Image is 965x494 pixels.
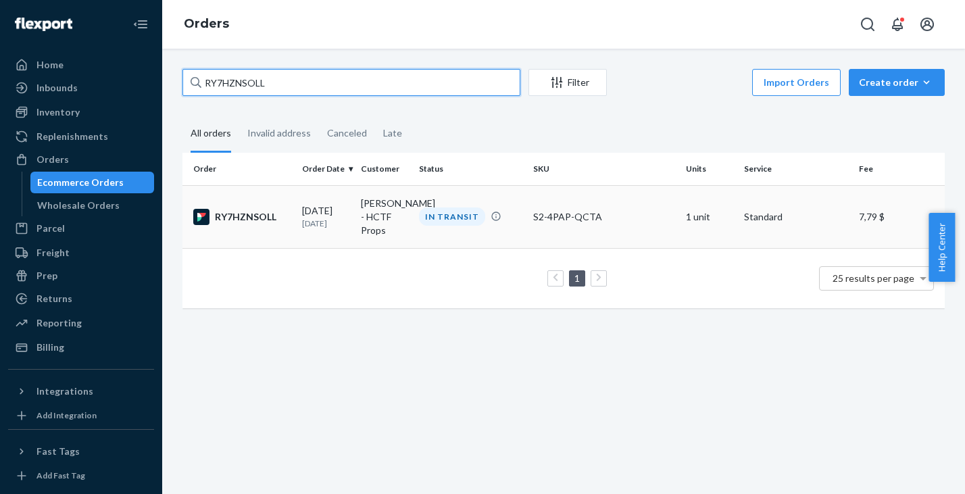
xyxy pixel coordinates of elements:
div: Reporting [36,316,82,330]
div: Fast Tags [36,445,80,458]
a: Orders [184,16,229,31]
div: Home [36,58,64,72]
a: Ecommerce Orders [30,172,155,193]
a: Replenishments [8,126,154,147]
th: Units [681,153,739,185]
a: Home [8,54,154,76]
a: Returns [8,288,154,310]
div: Returns [36,292,72,305]
input: Search orders [182,69,520,96]
a: Billing [8,337,154,358]
div: Add Integration [36,410,97,421]
div: Prep [36,269,57,282]
div: S2-4PAP-QCTA [533,210,675,224]
button: Open Search Box [854,11,881,38]
div: Freight [36,246,70,260]
p: [DATE] [302,218,349,229]
span: 25 results per page [833,272,914,284]
div: Customer [361,163,408,174]
div: Ecommerce Orders [37,176,124,189]
th: SKU [528,153,681,185]
div: Orders [36,153,69,166]
a: Add Integration [8,407,154,424]
a: Parcel [8,218,154,239]
a: Add Fast Tag [8,468,154,484]
th: Order [182,153,297,185]
a: Reporting [8,312,154,334]
div: Late [383,116,402,151]
div: Canceled [327,116,367,151]
td: 7,79 $ [853,185,945,248]
th: Order Date [297,153,355,185]
div: Replenishments [36,130,108,143]
div: Create order [859,76,935,89]
button: Integrations [8,380,154,402]
div: Inventory [36,105,80,119]
button: Help Center [929,213,955,282]
button: Fast Tags [8,441,154,462]
div: Wholesale Orders [37,199,120,212]
button: Import Orders [752,69,841,96]
button: Filter [528,69,607,96]
a: Inventory [8,101,154,123]
a: Inbounds [8,77,154,99]
a: Orders [8,149,154,170]
div: Inbounds [36,81,78,95]
ol: breadcrumbs [173,5,240,44]
div: Add Fast Tag [36,470,85,481]
a: Page 1 is your current page [572,272,583,284]
th: Fee [853,153,945,185]
div: Integrations [36,385,93,398]
button: Create order [849,69,945,96]
a: Prep [8,265,154,287]
td: 1 unit [681,185,739,248]
div: RY7HZNSOLL [193,209,291,225]
div: Filter [529,76,606,89]
button: Close Navigation [127,11,154,38]
button: Open account menu [914,11,941,38]
div: [DATE] [302,204,349,229]
img: Flexport logo [15,18,72,31]
td: [PERSON_NAME] - HCTF Props [355,185,414,248]
a: Wholesale Orders [30,195,155,216]
p: Standard [744,210,847,224]
div: Invalid address [247,116,311,151]
th: Status [414,153,528,185]
button: Open notifications [884,11,911,38]
div: IN TRANSIT [419,207,485,226]
div: Billing [36,341,64,354]
div: All orders [191,116,231,153]
a: Freight [8,242,154,264]
div: Parcel [36,222,65,235]
th: Service [739,153,853,185]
